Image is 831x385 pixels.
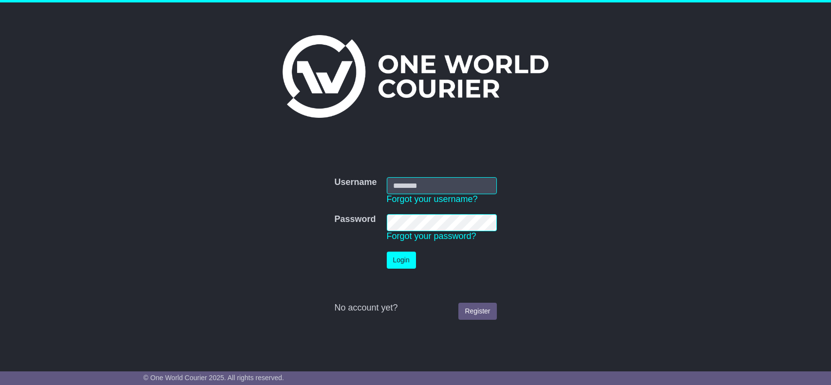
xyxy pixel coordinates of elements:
[143,374,284,382] span: © One World Courier 2025. All rights reserved.
[387,231,476,241] a: Forgot your password?
[334,177,377,188] label: Username
[387,194,478,204] a: Forgot your username?
[387,252,416,269] button: Login
[458,303,496,320] a: Register
[283,35,548,118] img: One World
[334,303,496,313] div: No account yet?
[334,214,376,225] label: Password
